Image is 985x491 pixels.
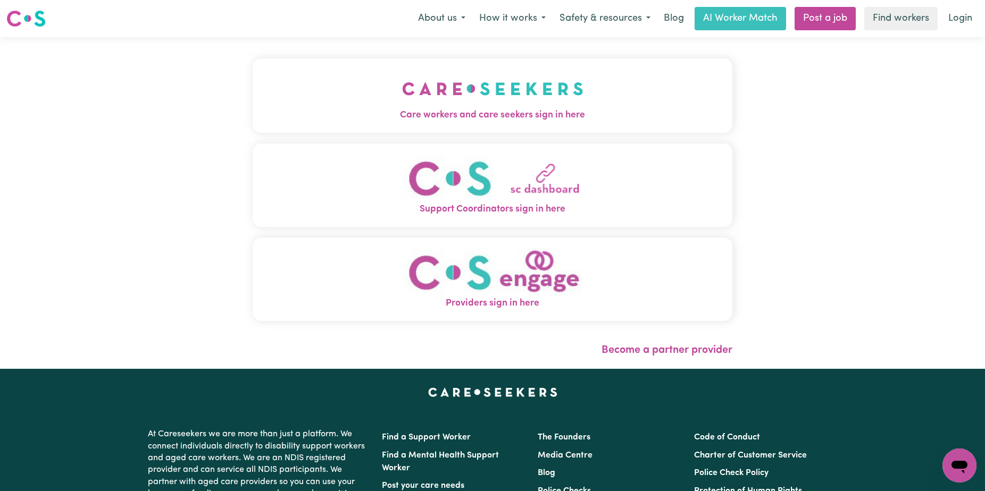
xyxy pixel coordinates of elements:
[694,433,760,442] a: Code of Conduct
[864,7,938,30] a: Find workers
[253,202,732,216] span: Support Coordinators sign in here
[382,433,471,442] a: Find a Support Worker
[472,7,553,30] button: How it works
[657,7,690,30] a: Blog
[253,143,732,227] button: Support Coordinators sign in here
[553,7,657,30] button: Safety & resources
[538,469,555,477] a: Blog
[538,451,592,460] a: Media Centre
[538,433,590,442] a: The Founders
[428,388,557,396] a: Careseekers home page
[382,481,464,490] a: Post your care needs
[694,469,769,477] a: Police Check Policy
[382,451,499,472] a: Find a Mental Health Support Worker
[6,9,46,28] img: Careseekers logo
[253,58,732,133] button: Care workers and care seekers sign in here
[253,297,732,310] span: Providers sign in here
[602,345,732,355] a: Become a partner provider
[795,7,856,30] a: Post a job
[411,7,472,30] button: About us
[253,238,732,321] button: Providers sign in here
[942,7,979,30] a: Login
[694,451,807,460] a: Charter of Customer Service
[253,108,732,122] span: Care workers and care seekers sign in here
[942,448,976,482] iframe: Button to launch messaging window
[6,6,46,31] a: Careseekers logo
[695,7,786,30] a: AI Worker Match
